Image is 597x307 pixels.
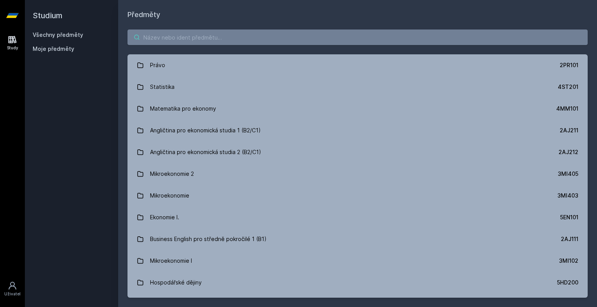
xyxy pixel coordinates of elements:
[127,9,588,20] h1: Předměty
[2,277,23,301] a: Uživatel
[150,57,165,73] div: Právo
[33,45,74,53] span: Moje předměty
[559,148,578,156] div: 2AJ212
[127,120,588,141] a: Angličtina pro ekonomická studia 1 (B2/C1) 2AJ211
[559,257,578,265] div: 3MI102
[150,123,261,138] div: Angličtina pro ekonomická studia 1 (B2/C1)
[150,188,189,203] div: Mikroekonomie
[4,291,21,297] div: Uživatel
[557,192,578,199] div: 3MI403
[150,101,216,116] div: Matematika pro ekonomy
[150,79,175,95] div: Statistika
[558,170,578,178] div: 3MI405
[150,231,267,247] div: Business English pro středně pokročilé 1 (B1)
[2,31,23,55] a: Study
[560,127,578,134] div: 2AJ211
[561,235,578,243] div: 2AJ111
[150,210,179,225] div: Ekonomie I.
[150,253,192,269] div: Mikroekonomie I
[558,83,578,91] div: 4ST201
[557,279,578,286] div: 5HD200
[556,105,578,113] div: 4MM101
[33,31,83,38] a: Všechny předměty
[127,54,588,76] a: Právo 2PR101
[127,250,588,272] a: Mikroekonomie I 3MI102
[150,166,194,182] div: Mikroekonomie 2
[127,29,588,45] input: Název nebo ident předmětu…
[127,272,588,293] a: Hospodářské dějiny 5HD200
[7,45,18,51] div: Study
[150,275,202,290] div: Hospodářské dějiny
[560,61,578,69] div: 2PR101
[127,76,588,98] a: Statistika 4ST201
[127,98,588,120] a: Matematika pro ekonomy 4MM101
[150,144,261,160] div: Angličtina pro ekonomická studia 2 (B2/C1)
[127,163,588,185] a: Mikroekonomie 2 3MI405
[127,228,588,250] a: Business English pro středně pokročilé 1 (B1) 2AJ111
[127,206,588,228] a: Ekonomie I. 5EN101
[127,141,588,163] a: Angličtina pro ekonomická studia 2 (B2/C1) 2AJ212
[560,213,578,221] div: 5EN101
[127,185,588,206] a: Mikroekonomie 3MI403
